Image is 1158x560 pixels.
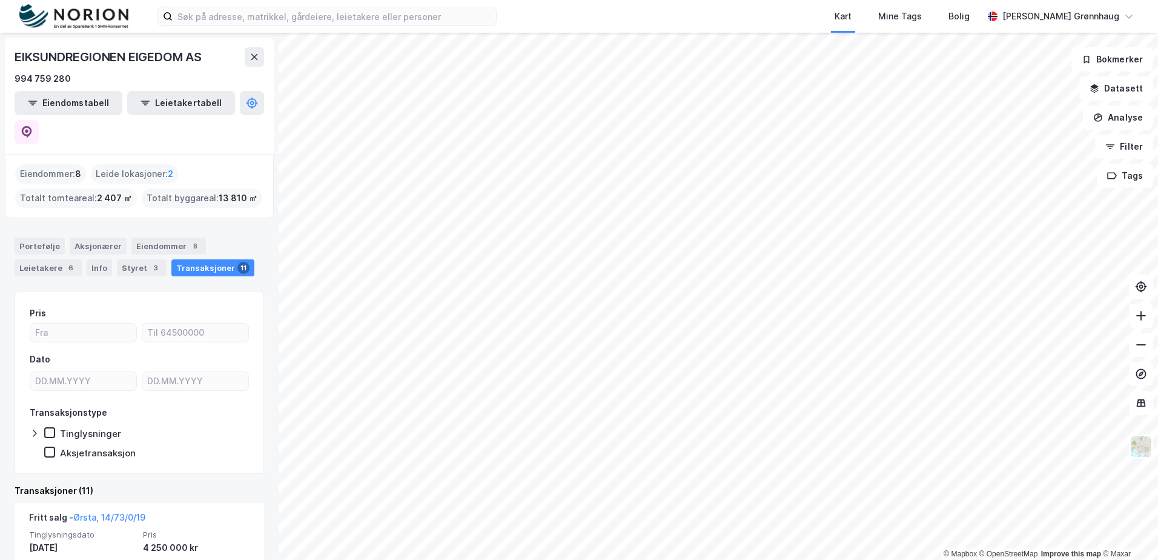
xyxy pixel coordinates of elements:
[75,167,81,181] span: 8
[97,191,132,205] span: 2 407 ㎡
[91,164,178,184] div: Leide lokasjoner :
[878,9,922,24] div: Mine Tags
[15,188,137,208] div: Totalt tomteareal :
[1041,550,1101,558] a: Improve this map
[168,167,173,181] span: 2
[117,259,167,276] div: Styret
[189,240,201,252] div: 8
[15,72,71,86] div: 994 759 280
[1071,47,1153,72] button: Bokmerker
[173,7,496,25] input: Søk på adresse, matrikkel, gårdeiere, leietakere eller personer
[1097,502,1158,560] div: Kontrollprogram for chat
[73,512,145,522] a: Ørsta, 14/73/0/19
[131,238,206,255] div: Eiendommer
[1095,135,1153,159] button: Filter
[171,259,254,276] div: Transaksjoner
[835,9,852,24] div: Kart
[142,324,248,342] input: Til 64500000
[60,447,136,459] div: Aksjetransaksjon
[15,238,65,255] div: Portefølje
[15,484,264,498] div: Transaksjoner (11)
[979,550,1038,558] a: OpenStreetMap
[15,47,204,67] div: EIKSUNDREGIONEN EIGEDOM AS
[15,91,122,115] button: Eiendomstabell
[29,530,136,540] span: Tinglysningsdato
[29,510,145,530] div: Fritt salg -
[237,262,250,274] div: 11
[1083,105,1153,130] button: Analyse
[219,191,257,205] span: 13 810 ㎡
[1079,76,1153,101] button: Datasett
[1097,502,1158,560] iframe: Chat Widget
[15,259,82,276] div: Leietakere
[142,372,248,390] input: DD.MM.YYYY
[1002,9,1119,24] div: [PERSON_NAME] Grønnhaug
[944,550,977,558] a: Mapbox
[87,259,112,276] div: Info
[143,530,250,540] span: Pris
[30,405,107,420] div: Transaksjonstype
[142,188,262,208] div: Totalt byggareal :
[143,541,250,555] div: 4 250 000 kr
[948,9,970,24] div: Bolig
[30,324,136,342] input: Fra
[30,352,50,367] div: Dato
[30,372,136,390] input: DD.MM.YYYY
[150,262,162,274] div: 3
[29,541,136,555] div: [DATE]
[70,238,127,255] div: Aksjonærer
[65,262,77,274] div: 6
[19,4,128,29] img: norion-logo.80e7a08dc31c2e691866.png
[1097,164,1153,188] button: Tags
[1130,435,1153,458] img: Z
[127,91,235,115] button: Leietakertabell
[15,164,86,184] div: Eiendommer :
[30,306,46,321] div: Pris
[60,428,121,439] div: Tinglysninger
